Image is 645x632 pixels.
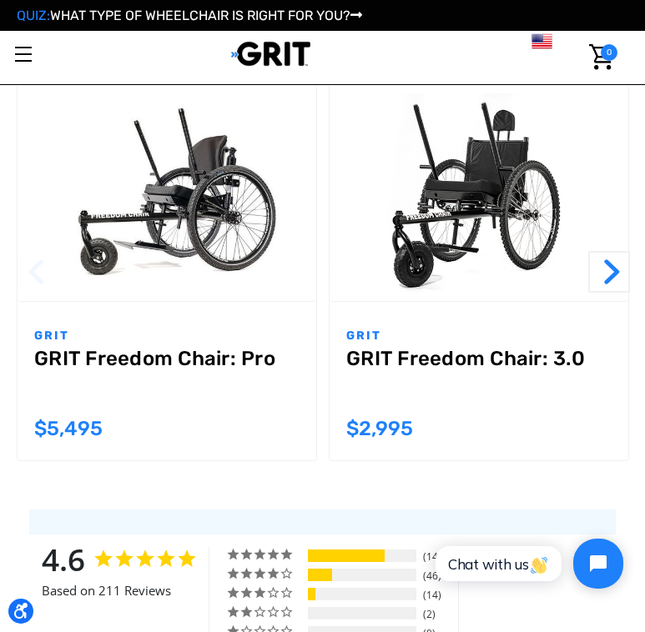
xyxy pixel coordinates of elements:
[226,566,305,580] div: 4 ★
[308,549,416,562] div: 5-Star Ratings
[17,8,50,23] span: QUIZ:
[34,347,300,407] a: GRIT Freedom Chair: Pro,$5,495.00
[419,607,454,621] div: 2
[308,588,315,600] div: 7%
[17,251,58,293] button: Go to slide 2 of 2
[588,251,630,293] button: Go to slide 2 of 2
[308,569,332,581] div: 22%
[589,44,613,70] img: Cart
[330,84,628,301] a: GRIT Freedom Chair: 3.0,$2,995.00
[226,547,305,561] div: 5 ★
[346,347,612,407] a: GRIT Freedom Chair: 3.0,$2,995.00
[34,417,103,440] span: $5,495
[346,417,413,440] span: $2,995
[226,585,305,599] div: 3 ★
[231,41,310,67] img: GRIT All-Terrain Wheelchair and Mobility Equipment
[17,8,362,23] a: QUIZ:WHAT TYPE OF WHEELCHAIR IS RIGHT FOR YOU?
[532,31,552,52] img: us.png
[330,93,628,293] img: GRIT Freedom Chair: 3.0
[42,581,171,600] span: Based on 211 Reviews
[226,604,305,619] div: 2 ★
[18,93,316,293] img: GRIT Freedom Chair Pro: the Pro model shown including contoured Invacare Matrx seatback, Spinergy...
[42,538,85,580] strong: 4.6
[18,84,316,301] a: GRIT Freedom Chair: Pro,$5,495.00
[601,44,617,61] span: 0
[308,549,385,562] div: 71%
[579,31,617,83] a: Cart with 0 items
[308,588,416,600] div: 3-Star Ratings
[15,53,32,55] span: Toggle menu
[34,327,300,344] p: GRIT
[346,327,612,344] p: GRIT
[417,524,637,603] iframe: Tidio Chat
[308,607,416,619] div: 2-Star Ratings
[419,588,454,602] div: 14
[308,569,416,581] div: 4-Star Ratings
